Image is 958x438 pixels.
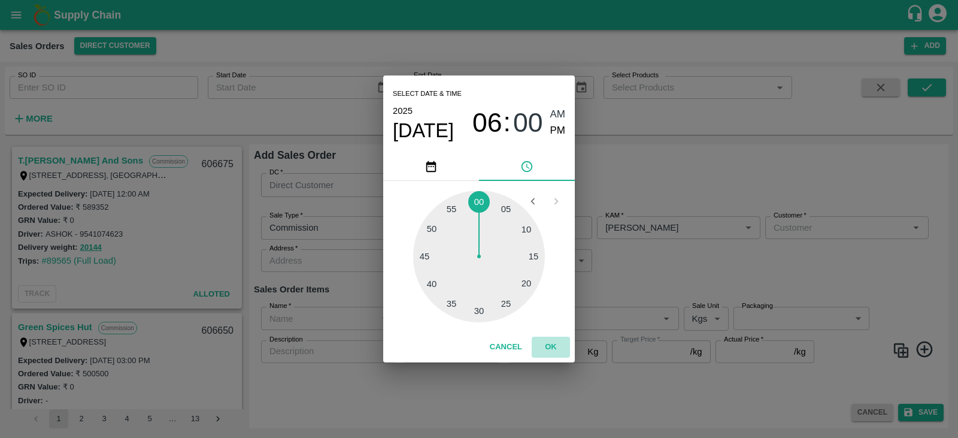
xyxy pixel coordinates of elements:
[522,190,544,213] button: Open previous view
[513,107,543,138] button: 00
[504,107,511,138] span: :
[472,107,502,138] button: 06
[393,119,454,143] button: [DATE]
[532,337,570,358] button: OK
[550,107,566,123] button: AM
[550,123,566,139] button: PM
[393,85,462,103] span: Select date & time
[485,337,527,358] button: Cancel
[479,152,575,181] button: pick time
[393,103,413,119] button: 2025
[383,152,479,181] button: pick date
